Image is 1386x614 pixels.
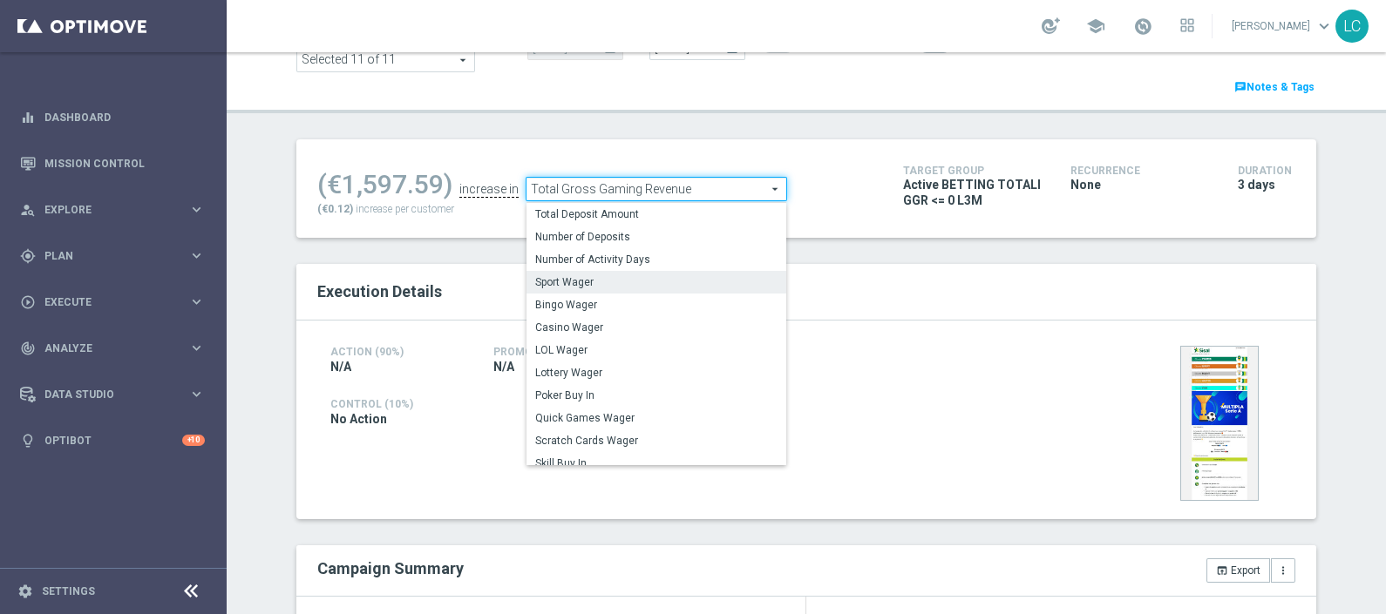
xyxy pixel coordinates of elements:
button: person_search Explore keyboard_arrow_right [19,203,206,217]
button: Data Studio keyboard_arrow_right [19,388,206,401]
span: Execution Details [317,282,442,300]
button: gps_fixed Plan keyboard_arrow_right [19,249,206,263]
h4: Target Group [903,165,1044,177]
img: 36715.jpeg [1180,346,1259,501]
span: Bingo Wager [535,298,778,312]
span: N/A [330,359,351,374]
i: keyboard_arrow_right [188,386,205,402]
a: Dashboard [44,94,205,140]
i: keyboard_arrow_right [188,247,205,264]
button: track_changes Analyze keyboard_arrow_right [19,341,206,355]
i: keyboard_arrow_right [188,294,205,310]
span: Lottery Wager [535,366,778,380]
h2: Campaign Summary [317,559,464,577]
button: open_in_browser Export [1206,558,1270,583]
h4: Recurrence [1070,165,1212,177]
span: Number of Activity Days [535,253,778,267]
div: LC [1335,10,1369,43]
button: play_circle_outline Execute keyboard_arrow_right [19,295,206,309]
i: gps_fixed [20,248,36,264]
span: Scratch Cards Wager [535,434,778,448]
div: Optibot [20,417,205,463]
span: Total Deposit Amount [535,207,778,221]
i: lightbulb [20,433,36,449]
button: lightbulb Optibot +10 [19,434,206,448]
span: Quick Games Wager [535,411,778,425]
i: chat [1234,81,1247,93]
a: Mission Control [44,140,205,186]
i: settings [17,584,33,599]
i: open_in_browser [1216,564,1228,577]
span: Sport Wager [535,275,778,289]
a: chatNotes & Tags [1233,78,1316,97]
span: N/A [493,359,514,374]
span: 3 days [1238,177,1275,192]
div: Mission Control [20,140,205,186]
span: Plan [44,251,188,261]
div: Data Studio [20,387,188,402]
h4: Promotion [493,346,630,358]
span: keyboard_arrow_down [1315,17,1334,36]
i: track_changes [20,341,36,356]
i: keyboard_arrow_right [188,201,205,218]
div: Dashboard [20,94,205,140]
i: more_vert [1277,564,1289,577]
i: equalizer [20,110,36,125]
div: increase in [459,182,519,198]
span: Execute [44,297,188,307]
div: Explore [20,202,188,218]
span: Casino Wager [535,320,778,334]
a: Settings [42,586,95,597]
a: [PERSON_NAME]keyboard_arrow_down [1230,13,1335,39]
span: Poker Buy In [535,388,778,402]
span: increase per customer [356,203,454,215]
span: None [1070,177,1101,192]
h4: Action (90%) [330,346,467,358]
span: Analyze [44,343,188,354]
button: more_vert [1271,558,1295,583]
span: Skill Buy In [535,456,778,470]
div: Analyze [20,341,188,356]
span: Explore [44,205,188,215]
h4: Duration [1238,165,1295,177]
span: Data Studio [44,389,188,400]
span: school [1086,17,1105,36]
span: Expert Online Expert Retail Master Online Master Retail Other and 6 more [297,49,474,71]
span: No Action [330,411,387,427]
div: (€1,597.59) [317,169,452,200]
span: Number of Deposits [535,230,778,244]
i: person_search [20,202,36,218]
div: +10 [182,435,205,446]
i: keyboard_arrow_right [188,340,205,356]
a: Optibot [44,417,182,463]
button: Mission Control [19,157,206,171]
div: Execute [20,294,188,310]
h4: Control (10%) [330,398,956,410]
button: equalizer Dashboard [19,111,206,125]
span: LOL Wager [535,343,778,357]
i: play_circle_outline [20,294,36,310]
div: Plan [20,248,188,264]
span: Active BETTING TOTALI GGR <= 0 L3M [903,177,1044,208]
span: (€0.12) [317,203,353,215]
